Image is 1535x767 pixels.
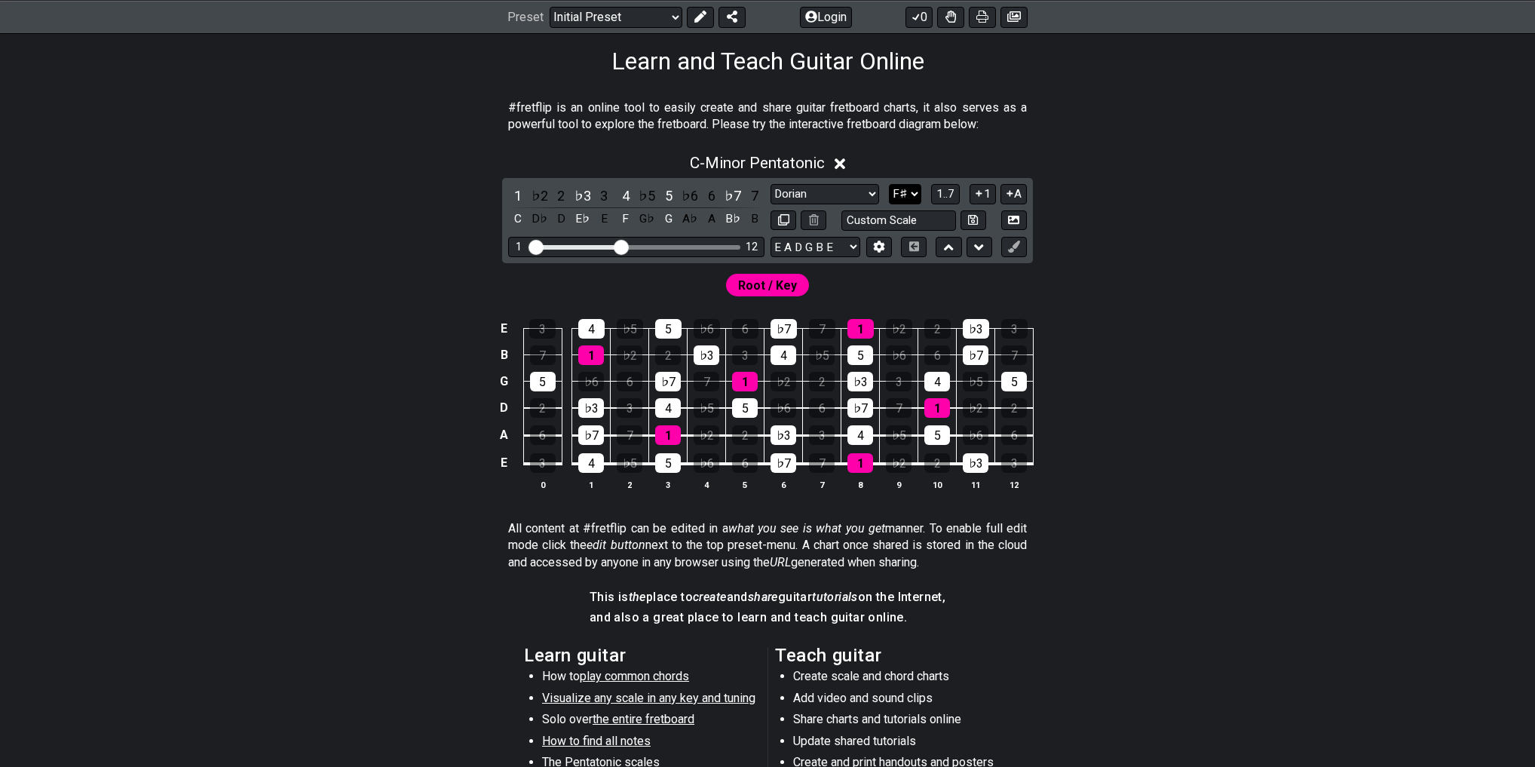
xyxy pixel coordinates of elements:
[771,372,796,391] div: ♭2
[803,477,841,492] th: 7
[542,711,757,732] li: Solo over
[1001,345,1027,365] div: 7
[936,237,961,257] button: Move up
[771,453,796,473] div: ♭7
[655,453,681,473] div: 5
[800,6,852,27] button: Login
[726,477,764,492] th: 5
[723,186,743,206] div: toggle scale degree
[694,345,719,365] div: ♭3
[995,477,1034,492] th: 12
[508,100,1027,133] p: #fretflip is an online tool to easily create and share guitar fretboard charts, it also serves as...
[764,477,803,492] th: 6
[771,237,860,257] select: Tuning
[580,669,689,683] span: play common chords
[924,398,950,418] div: 1
[957,477,995,492] th: 11
[655,345,681,365] div: 2
[771,184,879,204] select: Scale
[1001,425,1027,445] div: 6
[530,398,556,418] div: 2
[702,209,722,229] div: toggle pitch class
[508,520,1027,571] p: All content at #fretflip can be edited in a manner. To enable full edit mode click the next to th...
[694,425,719,445] div: ♭2
[841,477,880,492] th: 8
[793,690,1008,711] li: Add video and sound clips
[889,184,921,204] select: Tonic/Root
[847,425,873,445] div: 4
[655,319,682,339] div: 5
[732,345,758,365] div: 3
[738,275,797,296] span: First enable full edit mode to edit
[617,345,642,365] div: ♭2
[530,209,550,229] div: toggle pitch class
[936,187,954,201] span: 1..7
[616,186,636,206] div: toggle scale degree
[771,210,796,231] button: Copy
[718,6,746,27] button: Share Preset
[694,319,720,339] div: ♭6
[793,711,1008,732] li: Share charts and tutorials online
[771,398,796,418] div: ♭6
[572,477,611,492] th: 1
[594,186,614,206] div: toggle scale degree
[694,453,719,473] div: ♭6
[771,345,796,365] div: 4
[617,398,642,418] div: 3
[886,453,912,473] div: ♭2
[617,425,642,445] div: 7
[809,425,835,445] div: 3
[611,477,649,492] th: 2
[550,6,682,27] select: Preset
[495,368,513,394] td: G
[616,209,636,229] div: toggle pitch class
[590,609,945,626] h4: and also a great place to learn and teach guitar online.
[967,237,992,257] button: Move down
[694,398,719,418] div: ♭5
[809,319,835,339] div: 7
[551,209,571,229] div: toggle pitch class
[771,319,797,339] div: ♭7
[970,184,995,204] button: 1
[1000,6,1028,27] button: Create image
[690,154,825,172] span: C - Minor Pentatonic
[578,398,604,418] div: ♭3
[530,372,556,391] div: 5
[886,319,912,339] div: ♭2
[629,590,646,604] em: the
[542,734,651,748] span: How to find all notes
[924,372,950,391] div: 4
[523,477,562,492] th: 0
[1001,372,1027,391] div: 5
[963,398,988,418] div: ♭2
[594,209,614,229] div: toggle pitch class
[886,372,912,391] div: 3
[771,425,796,445] div: ♭3
[617,453,642,473] div: ♭5
[924,345,950,365] div: 6
[847,372,873,391] div: ♭3
[1001,398,1027,418] div: 2
[530,453,556,473] div: 3
[931,184,960,204] button: 1..7
[793,668,1008,689] li: Create scale and chord charts
[551,186,571,206] div: toggle scale degree
[963,372,988,391] div: ♭5
[680,186,700,206] div: toggle scale degree
[937,6,964,27] button: Toggle Dexterity for all fretkits
[961,210,986,231] button: Store user defined scale
[649,477,688,492] th: 3
[530,186,550,206] div: toggle scale degree
[688,477,726,492] th: 4
[573,186,593,206] div: toggle scale degree
[969,6,996,27] button: Print
[1001,453,1027,473] div: 3
[495,422,513,449] td: A
[578,453,604,473] div: 4
[508,186,528,206] div: toggle scale degree
[732,425,758,445] div: 2
[655,372,681,391] div: ♭7
[847,319,874,339] div: 1
[924,425,950,445] div: 5
[529,319,556,339] div: 3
